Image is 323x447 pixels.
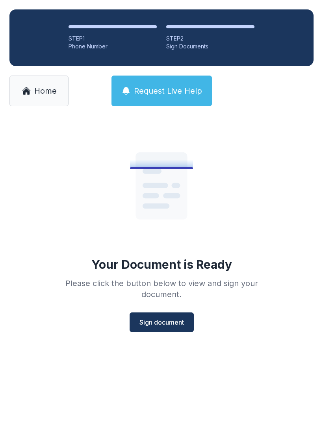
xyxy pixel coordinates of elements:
div: Your Document is Ready [91,257,232,272]
span: Sign document [139,318,184,327]
div: STEP 2 [166,35,254,42]
span: Request Live Help [134,85,202,96]
div: Phone Number [69,42,157,50]
div: STEP 1 [69,35,157,42]
span: Home [34,85,57,96]
div: Sign Documents [166,42,254,50]
div: Please click the button below to view and sign your document. [48,278,275,300]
